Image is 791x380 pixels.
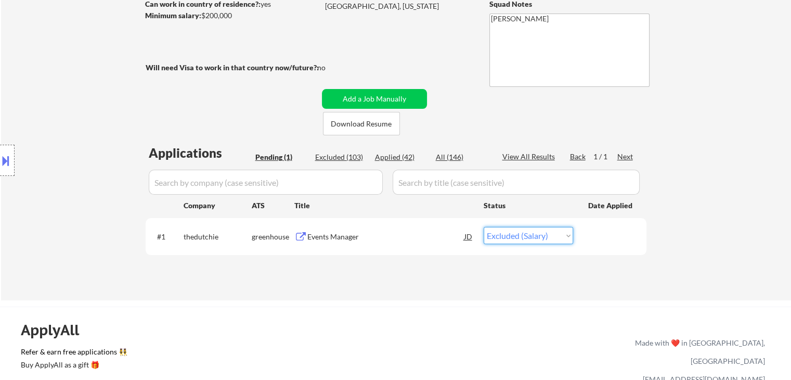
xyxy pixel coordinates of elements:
[375,152,427,162] div: Applied (42)
[149,147,252,159] div: Applications
[21,348,418,359] a: Refer & earn free applications 👯‍♀️
[145,11,201,20] strong: Minimum salary:
[570,151,587,162] div: Back
[484,196,573,214] div: Status
[252,232,294,242] div: greenhouse
[463,227,474,246] div: JD
[317,62,347,73] div: no
[145,10,318,21] div: $200,000
[21,321,91,339] div: ApplyAll
[617,151,634,162] div: Next
[315,152,367,162] div: Excluded (103)
[146,63,319,72] strong: Will need Visa to work in that country now/future?:
[588,200,634,211] div: Date Applied
[502,151,558,162] div: View All Results
[436,152,488,162] div: All (146)
[255,152,307,162] div: Pending (1)
[322,89,427,109] button: Add a Job Manually
[21,359,125,372] a: Buy ApplyAll as a gift 🎁
[184,200,252,211] div: Company
[149,170,383,195] input: Search by company (case sensitive)
[393,170,640,195] input: Search by title (case sensitive)
[593,151,617,162] div: 1 / 1
[323,112,400,135] button: Download Resume
[307,232,464,242] div: Events Manager
[294,200,474,211] div: Title
[631,334,765,370] div: Made with ❤️ in [GEOGRAPHIC_DATA], [GEOGRAPHIC_DATA]
[184,232,252,242] div: thedutchie
[21,361,125,369] div: Buy ApplyAll as a gift 🎁
[252,200,294,211] div: ATS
